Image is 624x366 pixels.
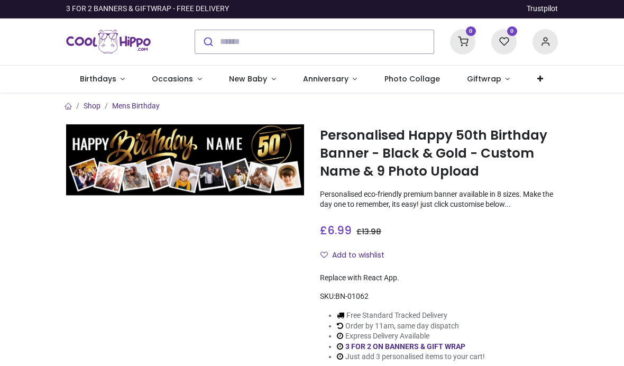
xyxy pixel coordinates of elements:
[527,4,558,14] a: Trustpilot
[216,66,290,93] a: New Baby
[466,26,476,36] sup: 0
[229,74,267,84] span: New Baby
[384,74,440,84] span: Photo Collage
[289,66,371,93] a: Anniversary
[320,246,393,264] button: Add to wishlistAdd to wishlist
[84,102,100,110] a: Shop
[66,27,151,57] img: Cool Hippo
[195,30,220,53] button: Submit
[345,342,465,351] a: 3 FOR 2 ON BANNERS & GIFT WRAP
[362,226,381,237] span: 13.98
[507,26,517,36] sup: 0
[112,102,160,110] a: Mens Birthday
[152,74,193,84] span: Occasions
[66,124,304,196] img: Personalised Happy 50th Birthday Banner - Black & Gold - Custom Name & 9 Photo Upload
[337,331,485,342] li: Express Delivery Available
[303,74,348,84] span: Anniversary
[335,292,369,300] span: BN-01062
[80,74,116,84] span: Birthdays
[450,36,475,45] a: 0
[320,291,558,302] div: SKU:
[491,36,517,45] a: 0
[320,223,352,238] span: £
[320,189,558,210] p: Personalised eco-friendly premium banner available in 8 sizes. Make the day one to remember, its ...
[66,66,139,93] a: Birthdays
[139,66,216,93] a: Occasions
[320,126,558,181] h1: Personalised Happy 50th Birthday Banner - Black & Gold - Custom Name & 9 Photo Upload
[337,352,485,362] li: Just add 3 personalised items to your cart!
[453,66,524,93] a: Giftwrap
[467,74,501,84] span: Giftwrap
[327,223,352,238] span: 6.99
[337,310,485,321] li: Free Standard Tracked Delivery
[356,226,381,237] span: £
[66,27,151,57] a: Logo of Cool Hippo
[337,321,485,332] li: Order by 11am, same day dispatch
[320,251,328,259] i: Add to wishlist
[320,273,558,283] div: Replace with React App.
[66,4,229,14] div: 3 FOR 2 BANNERS & GIFTWRAP - FREE DELIVERY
